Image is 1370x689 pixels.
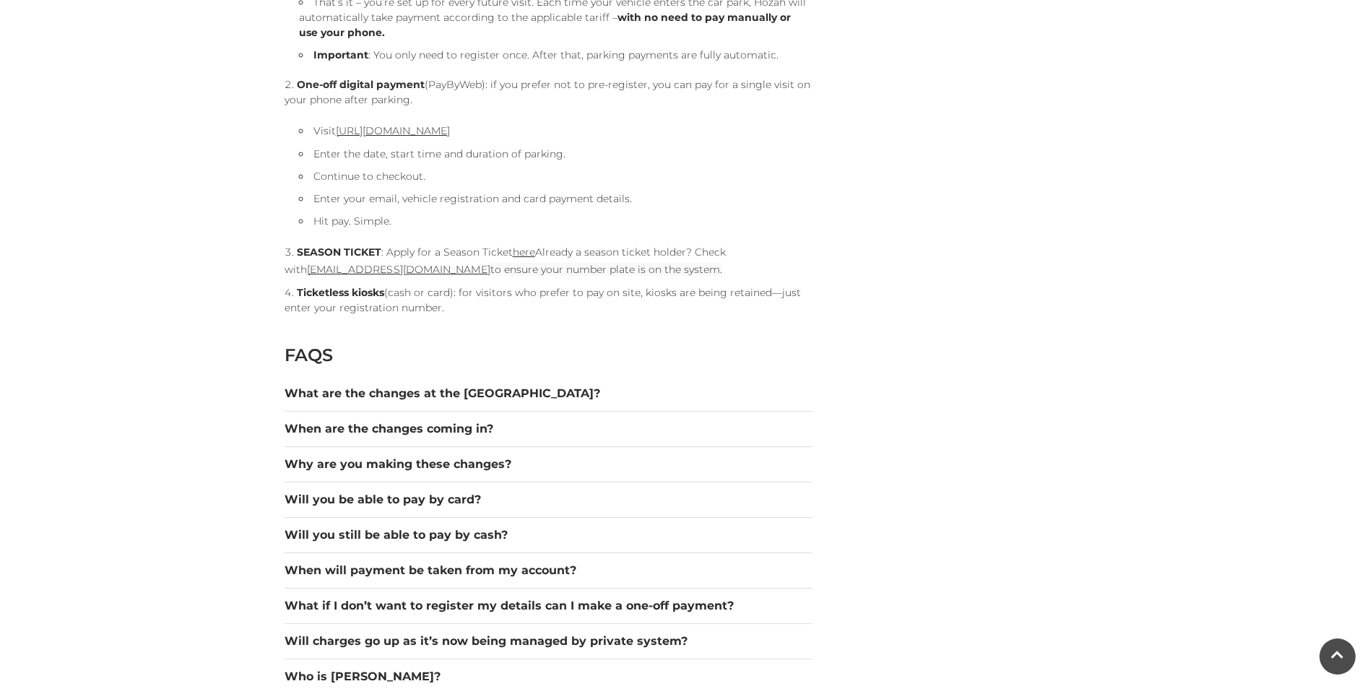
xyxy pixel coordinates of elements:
[285,456,812,473] button: Why are you making these changes?
[285,243,812,278] li: : Apply for a Season Ticket Already a season ticket holder? Check with
[490,263,722,276] span: to ensure your number plate is on the system.
[313,48,368,61] strong: Important
[285,597,812,615] button: What if I don’t want to register my details can I make a one-off payment?
[299,48,812,63] li: : You only need to register once. After that, parking payments are fully automatic.
[285,385,812,402] button: What are the changes at the [GEOGRAPHIC_DATA]?
[299,214,812,229] li: Hit pay. Simple.
[336,124,450,137] a: [URL][DOMAIN_NAME]
[299,147,812,162] li: Enter the date, start time and duration of parking.
[285,344,812,365] h2: FAQS
[297,246,381,259] strong: SEASON TICKET
[285,420,812,438] button: When are the changes coming in?
[513,246,535,259] a: here
[285,77,812,229] li: (PayByWeb): if you prefer not to pre-register, you can pay for a single visit on your phone after...
[285,668,812,685] button: Who is [PERSON_NAME]?
[307,263,490,276] a: [EMAIL_ADDRESS][DOMAIN_NAME]
[285,526,812,544] button: Will you still be able to pay by cash?
[299,169,812,184] li: Continue to checkout.
[285,491,812,508] button: Will you be able to pay by card?
[299,122,812,139] li: Visit
[285,562,812,579] button: When will payment be taken from my account?
[285,633,812,650] button: Will charges go up as it’s now being managed by private system?
[297,78,425,91] strong: One-off digital payment
[297,286,384,299] strong: Ticketless kiosks
[299,191,812,207] li: Enter your email, vehicle registration and card payment details.
[285,285,812,316] li: (cash or card): for visitors who prefer to pay on site, kiosks are being retained—just enter your...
